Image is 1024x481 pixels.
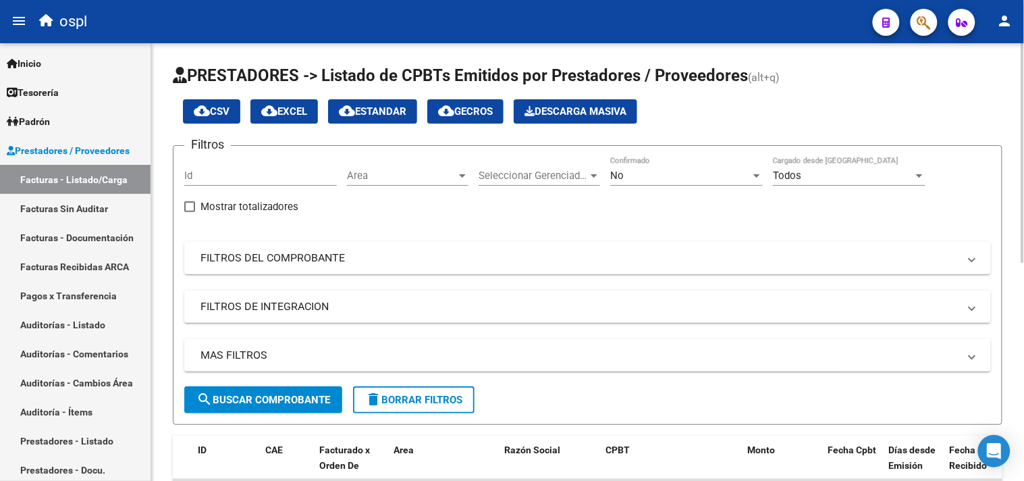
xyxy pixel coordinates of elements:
span: Area [347,170,456,182]
span: Descarga Masiva [524,105,626,118]
span: Padrón [7,114,50,129]
span: Fecha Recibido [950,445,988,471]
mat-panel-title: FILTROS DE INTEGRACION [200,299,959,314]
span: Borrar Filtros [365,394,462,406]
button: Buscar Comprobante [184,386,342,413]
mat-expansion-panel-header: MAS FILTROS [184,339,991,372]
span: Buscar Comprobante [196,394,330,406]
span: CAE [265,445,283,455]
button: EXCEL [250,99,318,124]
span: (alt+q) [748,71,780,84]
span: Fecha Cpbt [828,445,877,455]
span: CSV [194,105,230,118]
span: Facturado x Orden De [319,445,370,471]
button: Borrar Filtros [353,386,475,413]
mat-icon: search [196,391,213,407]
mat-panel-title: MAS FILTROS [200,348,959,363]
div: Open Intercom Messenger [978,435,1010,467]
span: Prestadores / Proveedores [7,143,130,158]
button: CSV [183,99,240,124]
span: Razón Social [504,445,560,455]
mat-icon: delete [365,391,381,407]
app-download-masive: Descarga masiva de comprobantes (adjuntos) [514,99,637,124]
span: Seleccionar Gerenciador [479,170,588,182]
mat-panel-title: FILTROS DEL COMPROBANTE [200,251,959,265]
span: Area [394,445,414,455]
mat-expansion-panel-header: FILTROS DEL COMPROBANTE [184,242,991,274]
mat-icon: cloud_download [339,103,355,119]
button: Gecros [427,99,504,124]
mat-icon: cloud_download [194,103,210,119]
span: ospl [59,7,87,36]
span: CPBT [605,445,630,455]
span: PRESTADORES -> Listado de CPBTs Emitidos por Prestadores / Proveedores [173,66,748,85]
mat-icon: menu [11,13,27,29]
button: Estandar [328,99,417,124]
span: Todos [773,170,801,182]
span: Monto [747,445,775,455]
span: Gecros [438,105,493,118]
span: Días desde Emisión [889,445,936,471]
mat-icon: cloud_download [438,103,454,119]
span: Estandar [339,105,406,118]
button: Descarga Masiva [514,99,637,124]
mat-expansion-panel-header: FILTROS DE INTEGRACION [184,290,991,323]
span: Inicio [7,56,41,71]
span: EXCEL [261,105,307,118]
mat-icon: person [997,13,1013,29]
span: ID [198,445,207,455]
mat-icon: cloud_download [261,103,277,119]
span: Mostrar totalizadores [200,199,298,215]
span: No [610,170,624,182]
h3: Filtros [184,135,231,154]
span: Tesorería [7,85,59,100]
